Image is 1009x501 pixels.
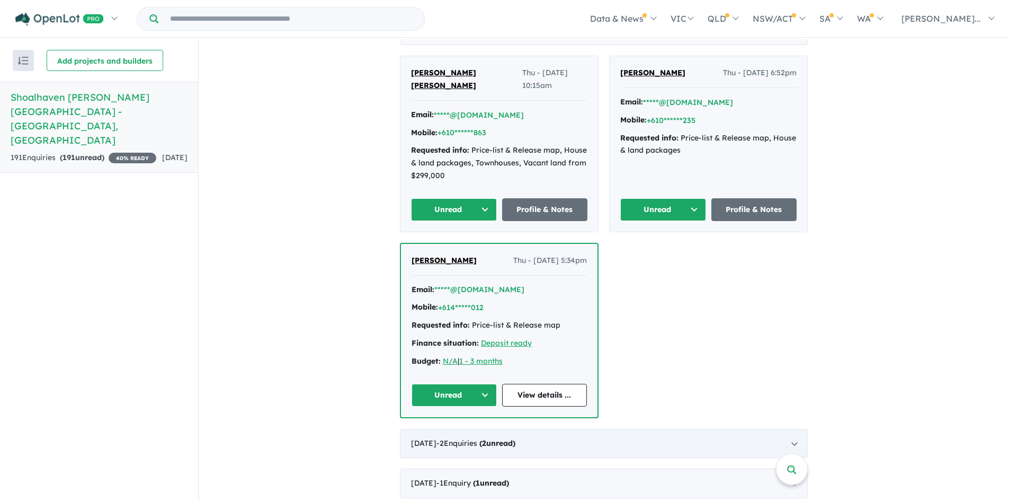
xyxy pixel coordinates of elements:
[443,356,458,366] a: N/A
[482,438,486,448] span: 2
[459,356,503,366] a: 1 - 3 months
[62,153,75,162] span: 191
[400,469,808,498] div: [DATE]
[479,438,515,448] strong: ( unread)
[620,198,706,221] button: Unread
[711,198,797,221] a: Profile & Notes
[412,320,470,330] strong: Requested info:
[160,7,422,30] input: Try estate name, suburb, builder or developer
[502,384,587,407] a: View details ...
[436,438,515,448] span: - 2 Enquir ies
[400,429,808,459] div: [DATE]
[411,68,476,90] span: [PERSON_NAME] [PERSON_NAME]
[473,478,509,488] strong: ( unread)
[412,356,441,366] strong: Budget:
[620,67,685,80] a: [PERSON_NAME]
[411,198,497,221] button: Unread
[620,97,643,107] strong: Email:
[412,302,438,312] strong: Mobile:
[620,133,678,143] strong: Requested info:
[412,384,497,407] button: Unread
[412,254,477,267] a: [PERSON_NAME]
[411,128,437,137] strong: Mobile:
[411,144,587,182] div: Price-list & Release map, House & land packages, Townhouses, Vacant land from $299,000
[15,13,104,26] img: Openlot PRO Logo White
[47,50,163,71] button: Add projects and builders
[60,153,104,162] strong: ( unread)
[723,67,797,80] span: Thu - [DATE] 6:52pm
[522,67,587,92] span: Thu - [DATE] 10:15am
[412,355,587,368] div: |
[411,110,434,119] strong: Email:
[620,68,685,77] span: [PERSON_NAME]
[513,254,587,267] span: Thu - [DATE] 5:34pm
[11,90,187,147] h5: Shoalhaven [PERSON_NAME][GEOGRAPHIC_DATA] - [GEOGRAPHIC_DATA] , [GEOGRAPHIC_DATA]
[412,319,587,332] div: Price-list & Release map
[412,338,479,348] strong: Finance situation:
[412,285,434,294] strong: Email:
[481,338,532,348] a: Deposit ready
[11,152,156,164] div: 191 Enquir ies
[109,153,156,163] span: 40 % READY
[901,13,981,24] span: [PERSON_NAME]...
[411,67,522,92] a: [PERSON_NAME] [PERSON_NAME]
[18,57,29,65] img: sort.svg
[620,132,797,157] div: Price-list & Release map, House & land packages
[476,478,480,488] span: 1
[436,478,509,488] span: - 1 Enquir y
[620,115,647,125] strong: Mobile:
[412,256,477,265] span: [PERSON_NAME]
[411,145,469,155] strong: Requested info:
[162,153,187,162] span: [DATE]
[502,198,588,221] a: Profile & Notes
